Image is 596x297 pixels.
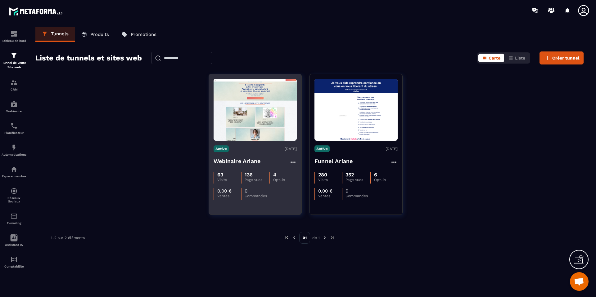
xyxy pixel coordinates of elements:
[570,272,589,291] div: Ouvrir le chat
[35,27,75,42] a: Tunnels
[552,55,580,61] span: Créer tunnel
[217,178,241,182] p: Visits
[51,31,69,37] p: Tunnels
[35,52,142,64] h2: Liste de tunnels et sites web
[115,27,163,42] a: Promotions
[10,79,18,86] img: formation
[2,153,26,156] p: Automatisations
[345,172,354,178] p: 352
[10,187,18,195] img: social-network
[314,79,398,141] img: image
[291,235,297,241] img: prev
[2,208,26,229] a: emailemailE-mailing
[345,194,369,198] p: Commandes
[2,88,26,91] p: CRM
[245,172,253,178] p: 136
[314,157,353,166] h4: Funnel Ariane
[10,52,18,59] img: formation
[2,265,26,268] p: Comptabilité
[299,232,310,244] p: 01
[10,144,18,151] img: automations
[374,178,398,182] p: Opt-in
[2,251,26,273] a: accountantaccountantComptabilité
[10,166,18,173] img: automations
[2,183,26,208] a: social-networksocial-networkRéseaux Sociaux
[2,196,26,203] p: Réseaux Sociaux
[214,145,229,152] p: Active
[345,178,370,182] p: Page vues
[318,194,342,198] p: Ventes
[2,74,26,96] a: formationformationCRM
[345,188,348,194] p: 0
[245,188,247,194] p: 0
[2,131,26,135] p: Planificateur
[318,172,327,178] p: 280
[318,188,333,194] p: 0,00 €
[217,188,232,194] p: 0,00 €
[75,27,115,42] a: Produits
[273,172,276,178] p: 4
[214,157,260,166] h4: Webinaire Ariane
[90,32,109,37] p: Produits
[273,178,297,182] p: Opt-in
[330,235,335,241] img: next
[2,243,26,246] p: Assistant IA
[478,54,504,62] button: Carte
[2,161,26,183] a: automationsautomationsEspace membre
[51,236,85,240] p: 1-2 sur 2 éléments
[2,109,26,113] p: Webinaire
[374,172,377,178] p: 6
[2,61,26,69] p: Tunnel de vente Site web
[245,178,269,182] p: Page vues
[245,194,268,198] p: Commandes
[9,6,65,17] img: logo
[2,117,26,139] a: schedulerschedulerPlanificateur
[10,256,18,263] img: accountant
[10,212,18,220] img: email
[322,235,327,241] img: next
[131,32,156,37] p: Promotions
[284,235,289,241] img: prev
[515,55,525,60] span: Liste
[2,47,26,74] a: formationformationTunnel de vente Site web
[540,51,584,64] button: Créer tunnel
[2,229,26,251] a: Assistant IA
[10,122,18,130] img: scheduler
[312,235,320,240] p: de 1
[2,221,26,225] p: E-mailing
[505,54,529,62] button: Liste
[10,100,18,108] img: automations
[318,178,342,182] p: Visits
[2,175,26,178] p: Espace membre
[386,147,398,151] p: [DATE]
[285,147,297,151] p: [DATE]
[2,139,26,161] a: automationsautomationsAutomatisations
[214,79,297,141] img: image
[2,39,26,42] p: Tableau de bord
[2,25,26,47] a: formationformationTableau de bord
[217,172,223,178] p: 63
[10,30,18,38] img: formation
[314,145,330,152] p: Active
[2,96,26,117] a: automationsautomationsWebinaire
[489,55,500,60] span: Carte
[217,194,241,198] p: Ventes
